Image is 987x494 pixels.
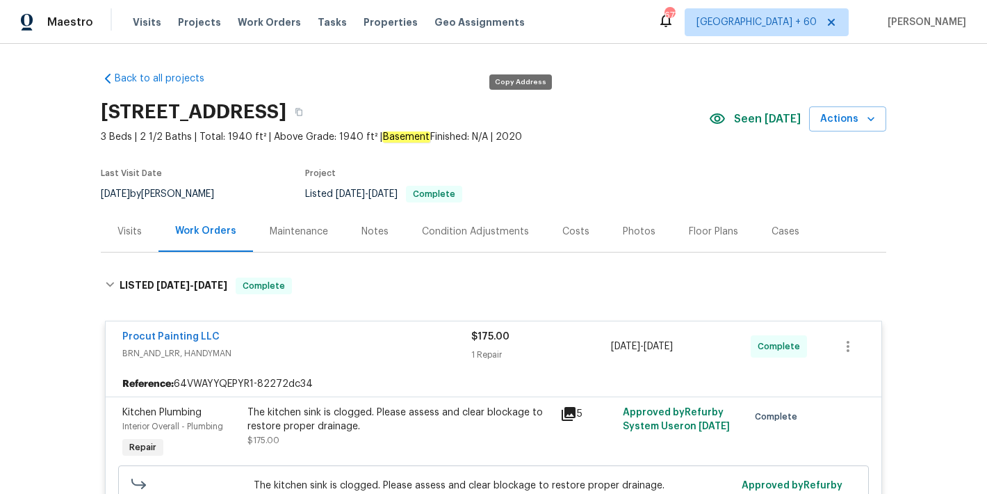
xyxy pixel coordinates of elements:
[270,225,328,239] div: Maintenance
[101,130,709,144] span: 3 Beds | 2 1/2 Baths | Total: 1940 ft² | Above Grade: 1940 ft² | Finished: N/A | 2020
[122,377,174,391] b: Reference:
[254,479,734,493] span: The kitchen sink is clogged. Please assess and clear blockage to restore proper drainage.
[364,15,418,29] span: Properties
[368,189,398,199] span: [DATE]
[194,280,227,290] span: [DATE]
[305,189,462,199] span: Listed
[336,189,365,199] span: [DATE]
[238,15,301,29] span: Work Orders
[247,436,279,445] span: $175.00
[47,15,93,29] span: Maestro
[156,280,190,290] span: [DATE]
[772,225,799,239] div: Cases
[696,15,817,29] span: [GEOGRAPHIC_DATA] + 60
[336,189,398,199] span: -
[175,224,236,238] div: Work Orders
[101,72,234,86] a: Back to all projects
[178,15,221,29] span: Projects
[611,340,673,353] span: -
[133,15,161,29] span: Visits
[305,169,336,177] span: Project
[120,278,227,294] h6: LISTED
[156,280,227,290] span: -
[101,186,231,202] div: by [PERSON_NAME]
[809,106,886,132] button: Actions
[434,15,525,29] span: Geo Assignments
[106,372,881,397] div: 64VWAYYQEPYR1-82272dc34
[471,348,611,362] div: 1 Repair
[122,408,202,417] span: Kitchen Plumbing
[755,410,803,424] span: Complete
[689,225,738,239] div: Floor Plans
[758,340,806,353] span: Complete
[562,225,589,239] div: Costs
[664,8,674,22] div: 677
[734,112,801,126] span: Seen [DATE]
[122,346,471,360] span: BRN_AND_LRR, HANDYMAN
[122,332,220,342] a: Procut Painting LLC
[101,264,886,308] div: LISTED [DATE]-[DATE]Complete
[101,105,286,119] h2: [STREET_ADDRESS]
[101,169,162,177] span: Last Visit Date
[318,17,347,27] span: Tasks
[699,422,730,431] span: [DATE]
[611,342,640,351] span: [DATE]
[471,332,509,342] span: $175.00
[623,225,655,239] div: Photos
[422,225,529,239] div: Condition Adjustments
[122,422,223,431] span: Interior Overall - Plumbing
[882,15,966,29] span: [PERSON_NAME]
[117,225,142,239] div: Visits
[623,408,730,431] span: Approved by Refurby System User on
[361,225,389,239] div: Notes
[101,189,130,199] span: [DATE]
[382,132,430,143] em: Basement
[237,279,291,293] span: Complete
[820,111,875,128] span: Actions
[247,406,552,433] div: The kitchen sink is clogged. Please assess and clear blockage to restore proper drainage.
[407,190,461,198] span: Complete
[124,440,162,454] span: Repair
[560,406,614,422] div: 5
[644,342,673,351] span: [DATE]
